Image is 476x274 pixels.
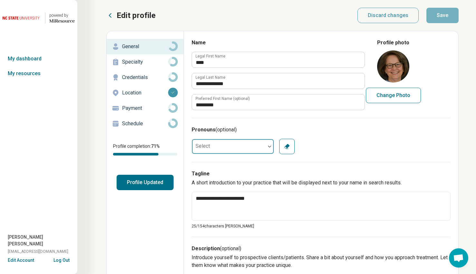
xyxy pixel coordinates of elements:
[122,89,168,97] p: Location
[195,75,225,79] label: Legal Last Name
[53,257,70,262] button: Log Out
[107,116,184,131] a: Schedule
[377,39,409,47] legend: Profile photo
[107,101,184,116] a: Payment
[195,54,225,58] label: Legal First Name
[122,74,168,81] p: Credentials
[192,245,451,252] h3: Description
[49,13,75,18] div: powered by
[151,144,160,149] span: 71 %
[107,85,184,101] a: Location
[122,120,168,128] p: Schedule
[426,8,459,23] button: Save
[107,54,184,70] a: Specialty
[192,179,451,187] p: A short introduction to your practice that will be displayed next to your name in search results.
[8,249,68,254] span: [EMAIL_ADDRESS][DOMAIN_NAME]
[117,10,156,21] p: Edit profile
[107,70,184,85] a: Credentials
[113,153,177,155] div: Profile completion
[122,58,168,66] p: Specialty
[122,43,168,50] p: General
[195,143,210,149] label: Select
[377,50,409,83] img: avatar image
[117,175,174,190] button: Profile Updated
[215,127,237,133] span: (optional)
[192,223,451,229] p: 25/ 154 characters [PERSON_NAME]
[366,88,421,103] button: Change Photo
[192,170,451,178] h3: Tagline
[192,39,364,47] h3: Name
[8,234,77,247] span: [PERSON_NAME] [PERSON_NAME]
[195,97,250,101] label: Preferred First Name (optional)
[122,104,168,112] p: Payment
[8,257,34,264] button: Edit Account
[192,254,451,269] p: Introduce yourself to prospective clients/patients. Share a bit about yourself and how you approa...
[106,10,156,21] button: Edit profile
[357,8,419,23] button: Discard changes
[3,10,75,26] a: North Carolina State University powered by
[220,245,241,252] span: (optional)
[449,248,468,268] div: Open chat
[3,10,41,26] img: North Carolina State University
[192,126,451,134] h3: Pronouns
[107,39,184,54] a: General
[107,139,184,159] div: Profile completion:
